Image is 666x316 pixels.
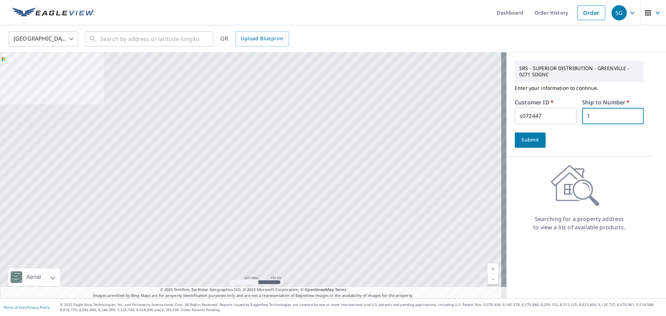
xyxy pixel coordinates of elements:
[220,31,289,46] div: OR
[515,82,644,94] p: Enter your information to continue.
[12,8,94,18] img: EV Logo
[9,29,78,49] div: [GEOGRAPHIC_DATA]
[60,302,663,313] p: © 2025 Eagle View Technologies, Inc. and Pictometry International Corp. All Rights Reserved. Repo...
[533,215,626,231] p: Searching for a property address to view a list of available products.
[577,6,605,20] a: Order
[335,287,347,292] a: Terms
[520,136,540,144] span: Submit
[515,133,546,148] button: Submit
[612,5,627,20] div: SG
[516,62,642,80] p: SRS - SUPERIOR DISTRIBUTION - GREENVILLE - 0271 SDGNC
[8,268,60,286] div: Aerial
[515,100,554,105] label: Customer ID
[160,287,347,293] span: © 2025 TomTom, Earthstar Geographics SIO, © 2025 Microsoft Corporation, ©
[488,274,498,284] a: Current Level 5, Zoom Out
[305,287,334,292] a: OpenStreetMap
[241,34,283,43] span: Upload Blueprint
[100,29,199,49] input: Search by address or latitude-longitude
[235,31,289,46] a: Upload Blueprint
[3,305,25,310] a: Terms of Use
[24,268,43,286] div: Aerial
[3,305,50,309] p: |
[582,100,630,105] label: Ship to Number
[488,264,498,274] a: Current Level 5, Zoom In
[27,305,50,310] a: Privacy Policy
